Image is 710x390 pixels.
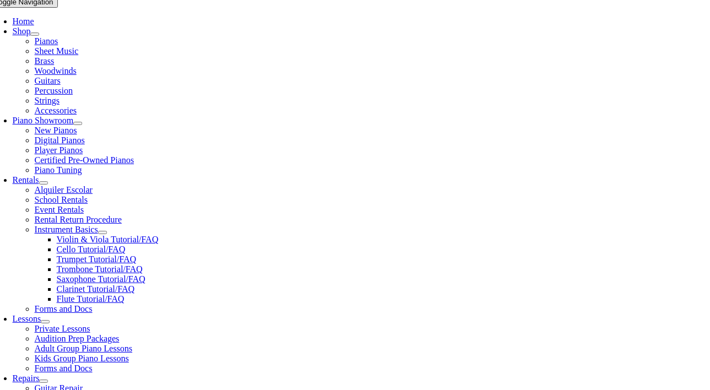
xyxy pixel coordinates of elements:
a: Player Pianos [35,145,83,155]
a: Trumpet Tutorial/FAQ [57,254,136,264]
a: Piano Showroom [13,116,74,125]
a: Cello Tutorial/FAQ [57,245,126,254]
a: Violin & Viola Tutorial/FAQ [57,235,159,244]
a: Alquiler Escolar [35,185,93,194]
a: Trombone Tutorial/FAQ [57,264,143,274]
a: Clarinet Tutorial/FAQ [57,284,135,294]
a: Forms and Docs [35,364,93,373]
a: Pianos [35,36,58,46]
a: Woodwinds [35,66,77,75]
a: Accessories [35,106,77,115]
a: Piano Tuning [35,165,82,175]
a: Certified Pre-Owned Pianos [35,155,134,165]
a: Home [13,17,34,26]
a: Brass [35,56,55,66]
a: Strings [35,96,60,105]
a: Repairs [13,373,40,383]
button: Open submenu of Instrument Basics [98,231,107,234]
a: Forms and Docs [35,304,93,313]
a: Rental Return Procedure [35,215,122,224]
a: Saxophone Tutorial/FAQ [57,274,146,284]
a: Rentals [13,175,39,185]
a: Flute Tutorial/FAQ [57,294,125,304]
a: Adult Group Piano Lessons [35,344,132,353]
a: Private Lessons [35,324,90,333]
a: School Rentals [35,195,88,204]
a: Event Rentals [35,205,84,214]
a: Instrument Basics [35,225,98,234]
a: New Pianos [35,126,77,135]
button: Open submenu of Lessons [41,320,50,323]
a: Guitars [35,76,61,85]
a: Lessons [13,314,41,323]
button: Open submenu of Rentals [39,181,48,185]
a: Kids Group Piano Lessons [35,354,129,363]
a: Shop [13,26,31,36]
button: Open submenu of Shop [30,32,39,36]
button: Open submenu of Piano Showroom [73,122,82,125]
a: Digital Pianos [35,136,85,145]
a: Percussion [35,86,73,95]
a: Sheet Music [35,46,79,56]
a: Audition Prep Packages [35,334,120,343]
button: Open submenu of Repairs [39,380,48,383]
